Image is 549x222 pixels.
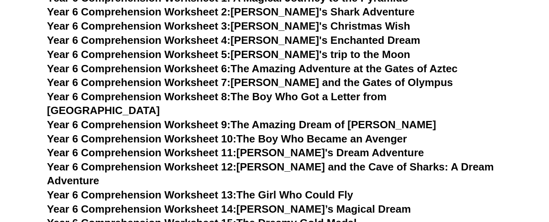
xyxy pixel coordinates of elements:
iframe: Chat Widget [414,130,549,222]
a: Year 6 Comprehension Worksheet 11:[PERSON_NAME]'s Dream Adventure [47,147,424,159]
span: Year 6 Comprehension Worksheet 12: [47,161,237,173]
span: Year 6 Comprehension Worksheet 9: [47,119,231,131]
span: Year 6 Comprehension Worksheet 11: [47,147,237,159]
a: Year 6 Comprehension Worksheet 10:The Boy Who Became an Avenger [47,133,407,145]
span: Year 6 Comprehension Worksheet 7: [47,76,231,88]
span: Year 6 Comprehension Worksheet 14: [47,203,237,215]
a: Year 6 Comprehension Worksheet 7:[PERSON_NAME] and the Gates of Olympus [47,76,453,88]
span: Year 6 Comprehension Worksheet 4: [47,34,231,46]
span: Year 6 Comprehension Worksheet 8: [47,91,231,103]
a: Year 6 Comprehension Worksheet 13:The Girl Who Could Fly [47,189,353,201]
a: Year 6 Comprehension Worksheet 8:The Boy Who Got a Letter from [GEOGRAPHIC_DATA] [47,91,387,116]
span: Year 6 Comprehension Worksheet 3: [47,20,231,32]
a: Year 6 Comprehension Worksheet 3:[PERSON_NAME]'s Christmas Wish [47,20,410,32]
a: Year 6 Comprehension Worksheet 9:The Amazing Dream of [PERSON_NAME] [47,119,436,131]
span: Year 6 Comprehension Worksheet 13: [47,189,237,201]
a: Year 6 Comprehension Worksheet 2:[PERSON_NAME]'s Shark Adventure [47,6,414,18]
a: Year 6 Comprehension Worksheet 4:[PERSON_NAME]'s Enchanted Dream [47,34,420,46]
span: Year 6 Comprehension Worksheet 5: [47,48,231,60]
a: Year 6 Comprehension Worksheet 5:[PERSON_NAME]'s trip to the Moon [47,48,410,60]
span: Year 6 Comprehension Worksheet 6: [47,63,231,75]
a: Year 6 Comprehension Worksheet 14:[PERSON_NAME]’s Magical Dream [47,203,411,215]
span: Year 6 Comprehension Worksheet 2: [47,6,231,18]
span: Year 6 Comprehension Worksheet 10: [47,133,237,145]
a: Year 6 Comprehension Worksheet 12:[PERSON_NAME] and the Cave of Sharks: A Dream Adventure [47,161,494,187]
a: Year 6 Comprehension Worksheet 6:The Amazing Adventure at the Gates of Aztec [47,63,458,75]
